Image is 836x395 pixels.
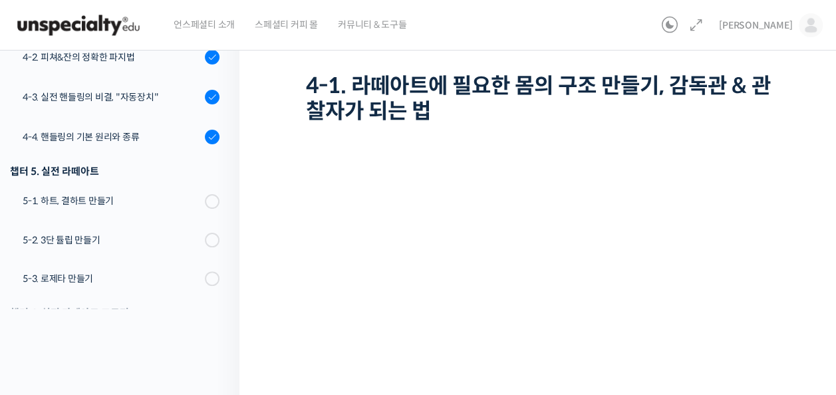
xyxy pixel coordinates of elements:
div: 4-4. 핸들링의 기본 원리와 종류 [23,130,201,144]
a: 대화 [88,285,172,318]
div: 5-3. 로제타 만들기 [23,271,201,286]
a: 설정 [172,285,255,318]
div: 챕터 6. 실전 라떼아트 고급편 [10,304,219,322]
div: 4-3. 실전 핸들링의 비결, "자동장치" [23,90,201,104]
span: [PERSON_NAME] [719,19,792,31]
span: 설정 [206,305,221,315]
a: 홈 [4,285,88,318]
div: 5-1. 하트, 결하트 만들기 [23,194,201,208]
div: 5-2. 3단 튤립 만들기 [23,233,201,247]
h1: 4-1. 라떼아트에 필요한 몸의 구조 만들기, 감독관 & 관찰자가 되는 법 [306,73,776,124]
div: 4-2. 피쳐&잔의 정확한 파지법 [23,50,201,65]
span: 홈 [42,305,50,315]
span: 대화 [122,305,138,316]
div: 챕터 5. 실전 라떼아트 [10,162,219,180]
